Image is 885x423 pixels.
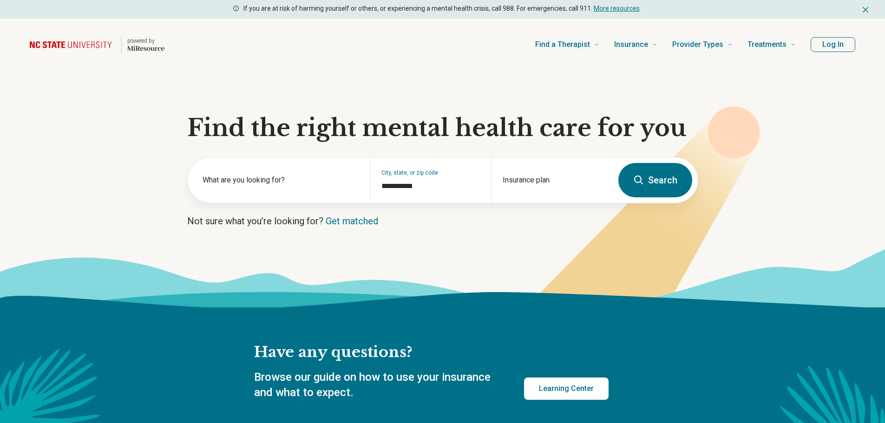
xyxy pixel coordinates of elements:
p: Browse our guide on how to use your insurance and what to expect. [254,370,502,401]
a: Provider Types [672,26,733,63]
h1: Find the right mental health care for you [187,114,698,142]
a: Insurance [614,26,657,63]
a: More resources [594,5,640,12]
button: Log In [811,37,855,52]
button: Dismiss [861,4,870,15]
span: Treatments [747,38,787,51]
span: Find a Therapist [535,38,590,51]
p: If you are at risk of harming yourself or others, or experiencing a mental health crisis, call 98... [243,4,640,13]
a: Get matched [326,215,378,227]
a: Find a Therapist [535,26,599,63]
span: Provider Types [672,38,723,51]
a: Learning Center [524,377,609,400]
label: What are you looking for? [203,175,359,186]
button: Search [618,163,692,197]
h2: Have any questions? [254,343,609,362]
a: Home page [30,30,164,59]
p: Not sure what you’re looking for? [187,215,698,228]
span: Insurance [614,38,648,51]
a: Treatments [747,26,796,63]
p: powered by [127,37,164,45]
